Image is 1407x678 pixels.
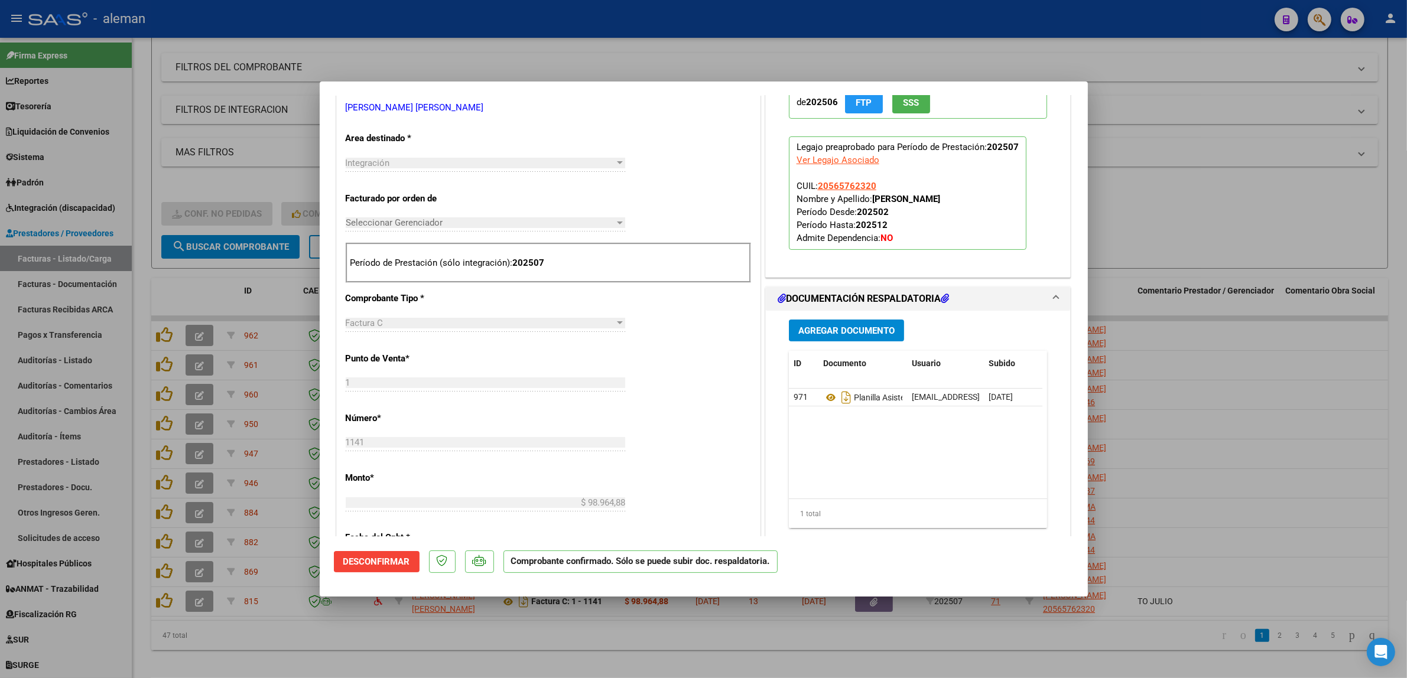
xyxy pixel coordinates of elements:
span: 971 [794,392,808,402]
i: Descargar documento [839,388,854,407]
datatable-header-cell: Documento [818,351,907,376]
strong: 202512 [856,220,888,230]
span: SSS [903,97,919,108]
div: PREAPROBACIÓN PARA INTEGRACION [766,57,1071,277]
p: Fecha del Cpbt. [346,531,467,545]
p: Comprobante confirmado. Sólo se puede subir doc. respaldatoria. [503,550,778,573]
strong: NO [880,233,893,243]
strong: 202502 [857,207,889,217]
span: 20565762320 [818,181,876,191]
button: Agregar Documento [789,320,904,341]
button: Desconfirmar [334,551,420,572]
p: [PERSON_NAME] [PERSON_NAME] [346,101,751,115]
span: Agregar Documento [798,325,895,336]
datatable-header-cell: Usuario [907,351,984,376]
div: Ver Legajo Asociado [797,154,879,167]
div: Open Intercom Messenger [1367,638,1395,666]
div: 1 total [789,499,1048,529]
strong: [PERSON_NAME] [872,194,940,204]
p: Comprobante Tipo * [346,292,467,305]
span: Documento [823,358,866,368]
span: Factura C [346,318,384,328]
p: Monto [346,471,467,485]
p: Facturado por orden de [346,192,467,206]
p: Punto de Venta [346,352,467,366]
span: Seleccionar Gerenciador [346,217,615,228]
p: Legajo preaprobado para Período de Prestación: [789,136,1026,250]
span: [EMAIL_ADDRESS][DOMAIN_NAME] - [PERSON_NAME] [912,392,1112,402]
span: CUIL: Nombre y Apellido: Período Desde: Período Hasta: Admite Dependencia: [797,181,940,243]
span: Subido [989,358,1015,368]
span: Usuario [912,358,941,368]
span: FTP [856,97,872,108]
span: Planilla Asistencia Julio [823,393,940,402]
datatable-header-cell: Subido [984,351,1043,376]
datatable-header-cell: ID [789,351,818,376]
mat-expansion-panel-header: DOCUMENTACIÓN RESPALDATORIA [766,287,1071,311]
button: FTP [845,92,883,113]
div: DOCUMENTACIÓN RESPALDATORIA [766,311,1071,556]
p: El afiliado figura en el ultimo padrón que tenemos de la SSS de [789,74,1048,119]
strong: 202506 [806,97,838,107]
strong: 202507 [987,142,1019,152]
span: Desconfirmar [343,556,410,567]
span: [DATE] [989,392,1013,402]
p: Período de Prestación (sólo integración): [350,256,746,270]
p: Número [346,412,467,425]
span: ID [794,358,801,368]
h1: DOCUMENTACIÓN RESPALDATORIA [778,292,949,306]
span: Integración [346,158,390,168]
p: Area destinado * [346,132,467,145]
strong: 202507 [513,257,545,268]
button: SSS [892,92,930,113]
